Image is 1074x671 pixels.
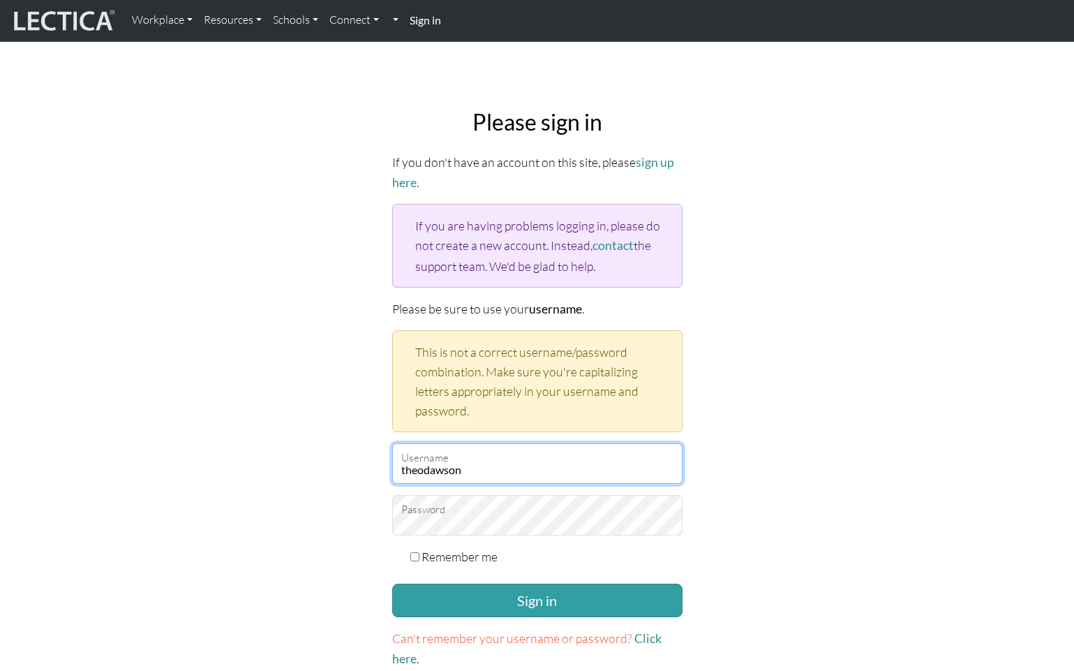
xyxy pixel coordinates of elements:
p: . [392,628,683,669]
label: Remember me [422,547,498,566]
strong: username [529,302,582,316]
input: Username [392,443,683,484]
a: Sign in [404,6,447,36]
img: lecticalive [10,8,115,34]
div: If you are having problems logging in, please do not create a new account. Instead, the support t... [392,204,683,287]
div: This is not a correct username/password combination. Make sure you're capitalizing letters approp... [392,330,683,433]
p: If you don't have an account on this site, please . [392,152,683,193]
a: Schools [267,6,324,35]
p: Please be sure to use your . [392,299,683,319]
strong: Sign in [410,13,441,27]
a: Connect [324,6,385,35]
span: Can't remember your username or password? [392,631,632,646]
a: Workplace [126,6,198,35]
button: Sign in [392,584,683,617]
a: Click here [392,631,662,666]
h2: Please sign in [392,109,683,135]
a: Resources [198,6,267,35]
a: contact [592,238,634,253]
